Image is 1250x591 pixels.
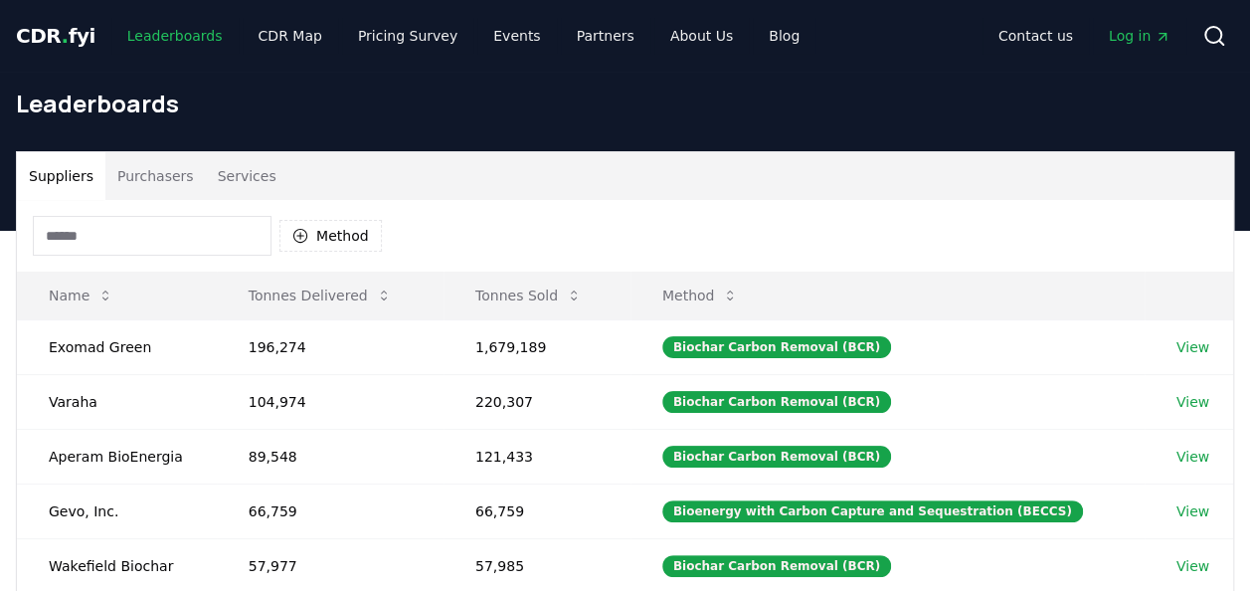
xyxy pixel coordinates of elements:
[459,276,598,315] button: Tonnes Sold
[1093,18,1186,54] a: Log in
[654,18,749,54] a: About Us
[111,18,239,54] a: Leaderboards
[243,18,338,54] a: CDR Map
[982,18,1186,54] nav: Main
[1176,447,1209,467] a: View
[17,484,217,538] td: Gevo, Inc.
[1176,392,1209,412] a: View
[33,276,129,315] button: Name
[342,18,473,54] a: Pricing Survey
[444,374,630,429] td: 220,307
[444,319,630,374] td: 1,679,189
[1176,337,1209,357] a: View
[16,22,95,50] a: CDR.fyi
[753,18,815,54] a: Blog
[16,24,95,48] span: CDR fyi
[17,374,217,429] td: Varaha
[206,152,288,200] button: Services
[662,336,891,358] div: Biochar Carbon Removal (BCR)
[1176,501,1209,521] a: View
[662,555,891,577] div: Biochar Carbon Removal (BCR)
[16,88,1234,119] h1: Leaderboards
[17,152,105,200] button: Suppliers
[62,24,69,48] span: .
[279,220,382,252] button: Method
[17,429,217,484] td: Aperam BioEnergia
[111,18,815,54] nav: Main
[217,429,444,484] td: 89,548
[982,18,1089,54] a: Contact us
[217,374,444,429] td: 104,974
[1176,556,1209,576] a: View
[217,319,444,374] td: 196,274
[105,152,206,200] button: Purchasers
[217,484,444,538] td: 66,759
[646,276,755,315] button: Method
[1109,26,1170,46] span: Log in
[444,429,630,484] td: 121,433
[477,18,556,54] a: Events
[662,391,891,413] div: Biochar Carbon Removal (BCR)
[233,276,408,315] button: Tonnes Delivered
[561,18,650,54] a: Partners
[444,484,630,538] td: 66,759
[662,500,1083,522] div: Bioenergy with Carbon Capture and Sequestration (BECCS)
[662,446,891,468] div: Biochar Carbon Removal (BCR)
[17,319,217,374] td: Exomad Green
